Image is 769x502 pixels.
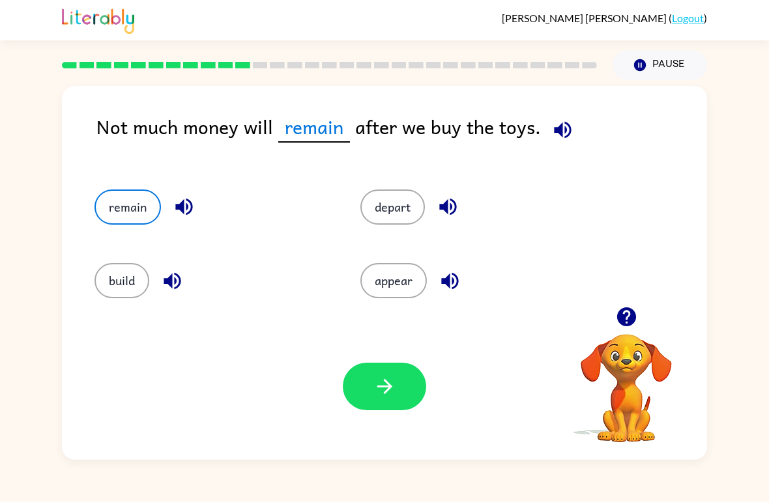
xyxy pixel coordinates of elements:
[360,189,425,225] button: depart
[62,5,134,34] img: Literably
[502,12,669,24] span: [PERSON_NAME] [PERSON_NAME]
[94,189,161,225] button: remain
[613,50,707,80] button: Pause
[360,263,427,298] button: appear
[502,12,707,24] div: ( )
[561,314,691,444] video: Your browser must support playing .mp4 files to use Literably. Please try using another browser.
[672,12,704,24] a: Logout
[96,112,707,163] div: Not much money will after we buy the toys.
[278,112,350,143] span: remain
[94,263,149,298] button: build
